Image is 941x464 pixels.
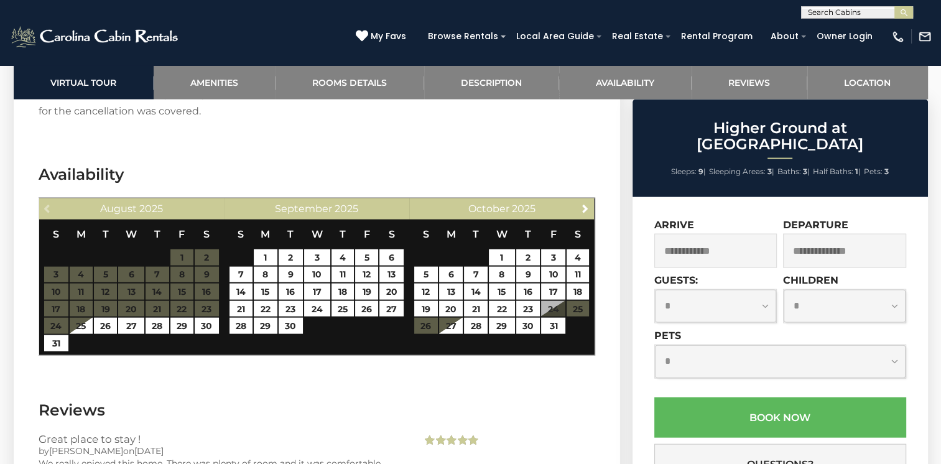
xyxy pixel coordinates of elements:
[424,65,559,100] a: Description
[783,274,838,286] label: Children
[39,164,595,185] h3: Availability
[304,249,330,266] a: 3
[525,228,531,240] span: Thursday
[53,228,59,240] span: Sunday
[559,65,692,100] a: Availability
[9,24,182,49] img: White-1-2.png
[154,228,160,240] span: Thursday
[541,318,565,334] a: 31
[379,301,404,317] a: 27
[654,274,698,286] label: Guests:
[567,284,589,300] a: 18
[331,284,354,300] a: 18
[355,284,378,300] a: 19
[103,228,109,240] span: Tuesday
[229,301,253,317] a: 21
[813,164,861,180] li: |
[254,318,277,334] a: 29
[335,203,358,215] span: 2025
[49,445,123,457] span: [PERSON_NAME]
[70,318,93,334] a: 25
[577,200,593,216] a: Next
[356,30,409,44] a: My Favs
[279,249,303,266] a: 2
[810,27,879,46] a: Owner Login
[439,267,463,283] a: 6
[229,318,253,334] a: 28
[654,330,681,341] label: Pets
[636,120,925,153] h2: Higher Ground at [GEOGRAPHIC_DATA]
[39,445,404,457] div: by on
[146,318,169,334] a: 28
[76,228,86,240] span: Monday
[331,249,354,266] a: 4
[340,228,346,240] span: Thursday
[671,164,706,180] li: |
[414,267,437,283] a: 5
[541,249,565,266] a: 3
[414,284,437,300] a: 12
[39,434,404,445] h3: Great place to stay !
[489,301,515,317] a: 22
[355,249,378,266] a: 5
[254,284,277,300] a: 15
[567,249,589,266] a: 4
[516,301,540,317] a: 23
[510,27,600,46] a: Local Area Guide
[422,27,504,46] a: Browse Rentals
[279,284,303,300] a: 16
[304,267,330,283] a: 10
[884,167,889,176] strong: 3
[489,284,515,300] a: 15
[709,167,766,176] span: Sleeping Areas:
[229,267,253,283] a: 7
[654,219,694,231] label: Arrive
[671,167,697,176] span: Sleeps:
[379,284,404,300] a: 20
[203,228,210,240] span: Saturday
[473,228,479,240] span: Tuesday
[496,228,508,240] span: Wednesday
[512,203,535,215] span: 2025
[464,284,487,300] a: 14
[575,228,581,240] span: Saturday
[275,203,332,215] span: September
[764,27,805,46] a: About
[516,249,540,266] a: 2
[803,167,807,176] strong: 3
[439,284,463,300] a: 13
[331,267,354,283] a: 11
[39,399,595,421] h3: Reviews
[516,284,540,300] a: 16
[279,267,303,283] a: 9
[423,228,429,240] span: Sunday
[580,203,590,213] span: Next
[675,27,759,46] a: Rental Program
[698,167,703,176] strong: 9
[777,167,801,176] span: Baths:
[279,301,303,317] a: 23
[261,228,270,240] span: Monday
[516,318,540,334] a: 30
[709,164,774,180] li: |
[304,284,330,300] a: 17
[379,267,404,283] a: 13
[126,228,137,240] span: Wednesday
[489,267,515,283] a: 8
[14,65,154,100] a: Virtual Tour
[331,301,354,317] a: 25
[489,318,515,334] a: 29
[379,249,404,266] a: 6
[606,27,669,46] a: Real Estate
[783,219,848,231] label: Departure
[118,318,144,334] a: 27
[355,301,378,317] a: 26
[178,228,185,240] span: Friday
[154,65,276,100] a: Amenities
[279,318,303,334] a: 30
[464,318,487,334] a: 28
[229,284,253,300] a: 14
[464,301,487,317] a: 21
[195,318,219,334] a: 30
[541,284,565,300] a: 17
